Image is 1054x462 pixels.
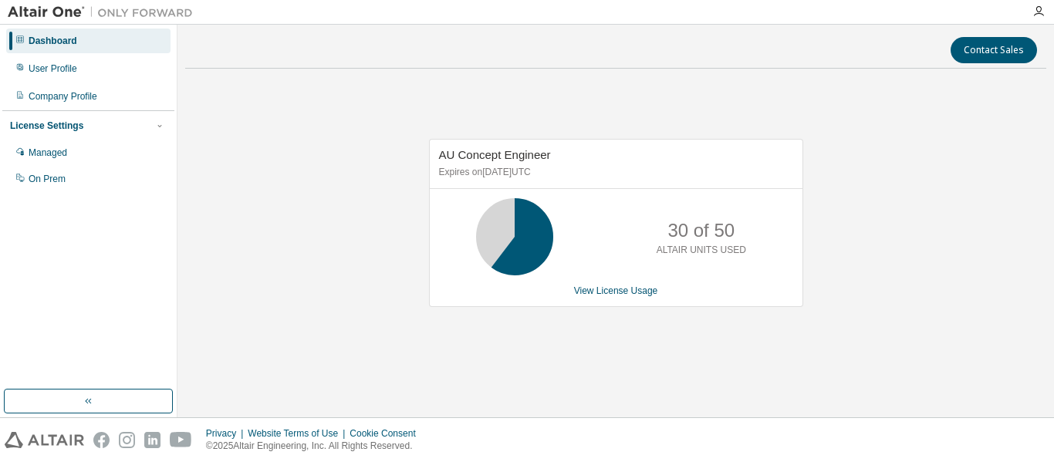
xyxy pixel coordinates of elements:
div: Website Terms of Use [248,427,350,440]
img: youtube.svg [170,432,192,448]
button: Contact Sales [951,37,1037,63]
span: AU Concept Engineer [439,148,551,161]
div: Managed [29,147,67,159]
a: View License Usage [574,285,658,296]
img: facebook.svg [93,432,110,448]
img: instagram.svg [119,432,135,448]
div: Company Profile [29,90,97,103]
div: On Prem [29,173,66,185]
div: Dashboard [29,35,77,47]
p: 30 of 50 [667,218,735,244]
div: User Profile [29,62,77,75]
div: Privacy [206,427,248,440]
img: Altair One [8,5,201,20]
div: License Settings [10,120,83,132]
p: ALTAIR UNITS USED [657,244,746,257]
img: linkedin.svg [144,432,160,448]
div: Cookie Consent [350,427,424,440]
p: © 2025 Altair Engineering, Inc. All Rights Reserved. [206,440,425,453]
img: altair_logo.svg [5,432,84,448]
p: Expires on [DATE] UTC [439,166,789,179]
